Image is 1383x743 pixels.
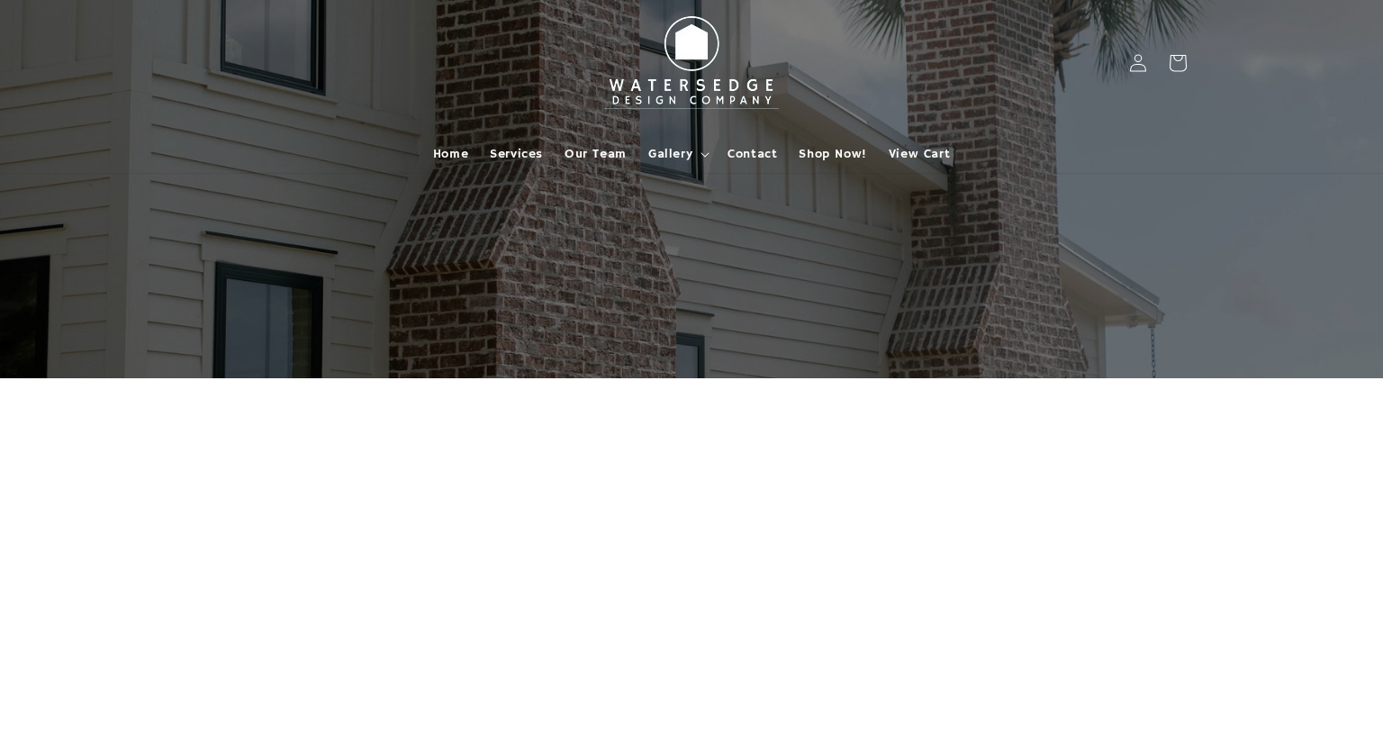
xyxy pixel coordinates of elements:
span: View Cart [889,146,950,162]
a: Our Team [554,135,637,173]
a: Contact [717,135,788,173]
span: Gallery [648,146,692,162]
img: Watersedge Design Co [592,7,791,119]
span: Our Team [565,146,627,162]
a: Home [422,135,479,173]
a: Shop Now! [788,135,877,173]
span: Shop Now! [799,146,866,162]
summary: Gallery [637,135,717,173]
a: Services [479,135,554,173]
span: Home [433,146,468,162]
span: Contact [728,146,777,162]
a: View Cart [878,135,961,173]
span: Services [490,146,543,162]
